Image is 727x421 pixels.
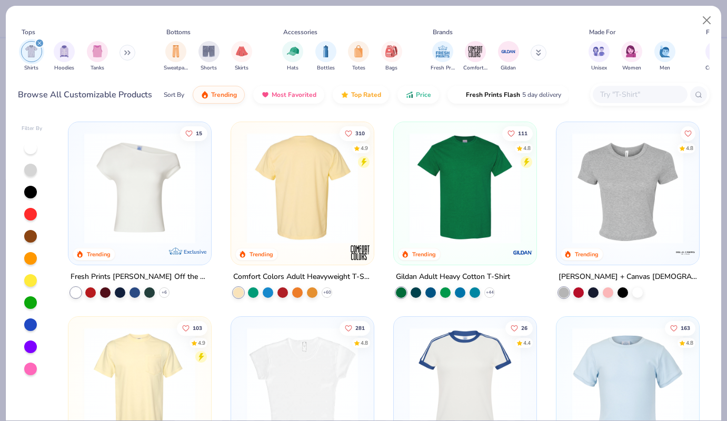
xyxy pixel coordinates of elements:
img: Hats Image [287,45,299,57]
button: filter button [589,41,610,72]
img: Fresh Prints Image [435,44,451,59]
img: Sweatpants Image [170,45,182,57]
img: Shirts Image [25,45,37,57]
button: filter button [315,41,336,72]
img: TopRated.gif [341,91,349,99]
button: filter button [54,41,75,72]
span: Bottles [317,64,335,72]
span: Top Rated [351,91,381,99]
button: Trending [193,86,245,104]
button: filter button [164,41,188,72]
span: 281 [355,325,365,330]
div: filter for Men [654,41,675,72]
span: 163 [681,325,690,330]
span: Shorts [201,64,217,72]
div: Gildan Adult Heavy Cotton T-Shirt [396,270,510,284]
img: aa15adeb-cc10-480b-b531-6e6e449d5067 [567,133,689,244]
div: [PERSON_NAME] + Canvas [DEMOGRAPHIC_DATA]' Micro Ribbed Baby Tee [559,270,697,284]
div: Made For [589,27,615,37]
img: Skirts Image [236,45,248,57]
span: 103 [193,325,202,330]
button: filter button [431,41,455,72]
div: Comfort Colors Adult Heavyweight T-Shirt [233,270,372,284]
div: Browse All Customizable Products [18,88,152,101]
button: filter button [621,41,642,72]
div: Tops [22,27,35,37]
button: Like [505,320,533,335]
img: Totes Image [353,45,364,57]
button: Like [180,126,207,141]
div: 4.8 [523,144,531,152]
div: Fits [706,27,716,37]
img: Women Image [626,45,638,57]
div: filter for Fresh Prints [431,41,455,72]
span: Women [622,64,641,72]
span: Shirts [24,64,38,72]
span: Men [660,64,670,72]
span: + 60 [323,289,331,296]
div: 4.8 [686,144,693,152]
span: Sweatpants [164,64,188,72]
div: filter for Gildan [498,41,519,72]
span: 5 day delivery [522,89,561,101]
button: Like [177,320,207,335]
img: Tanks Image [92,45,103,57]
div: filter for Tanks [87,41,108,72]
div: 4.4 [523,339,531,347]
div: filter for Hats [282,41,303,72]
div: filter for Bags [381,41,402,72]
button: Like [665,320,695,335]
img: Comfort Colors Image [467,44,483,59]
div: filter for Sweatpants [164,41,188,72]
span: 26 [521,325,527,330]
span: Bags [385,64,397,72]
img: Gildan Image [501,44,516,59]
span: + 44 [486,289,494,296]
button: Close [697,11,717,31]
button: Like [502,126,533,141]
div: filter for Shorts [198,41,220,72]
button: Like [340,320,370,335]
span: 111 [518,131,527,136]
span: Trending [211,91,237,99]
span: Price [416,91,431,99]
img: Gildan logo [512,242,533,263]
div: filter for Cropped [705,41,726,72]
span: Most Favorited [272,91,316,99]
span: Unisex [591,64,607,72]
img: trending.gif [201,91,209,99]
button: Price [397,86,439,104]
div: filter for Comfort Colors [463,41,487,72]
span: Fresh Prints Flash [466,91,520,99]
div: filter for Bottles [315,41,336,72]
div: filter for Shirts [21,41,42,72]
button: Like [681,126,695,141]
button: filter button [463,41,487,72]
span: Fresh Prints [431,64,455,72]
span: Hoodies [54,64,74,72]
div: 4.9 [198,339,205,347]
button: Like [340,126,370,141]
button: filter button [198,41,220,72]
div: filter for Totes [348,41,369,72]
button: Top Rated [333,86,389,104]
div: 4.8 [686,339,693,347]
img: most_fav.gif [261,91,270,99]
div: filter for Unisex [589,41,610,72]
span: Hats [287,64,298,72]
img: Hoodies Image [58,45,70,57]
span: 310 [355,131,365,136]
div: Accessories [283,27,317,37]
img: flash.gif [455,91,464,99]
span: Totes [352,64,365,72]
button: filter button [21,41,42,72]
img: Comfort Colors logo [350,242,371,263]
span: Exclusive [184,248,206,255]
div: filter for Skirts [231,41,252,72]
button: filter button [498,41,519,72]
span: Comfort Colors [463,64,487,72]
img: Bella + Canvas logo [675,242,696,263]
button: Fresh Prints Flash5 day delivery [447,86,569,104]
span: Skirts [235,64,248,72]
img: e55d29c3-c55d-459c-bfd9-9b1c499ab3c6 [242,133,363,244]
